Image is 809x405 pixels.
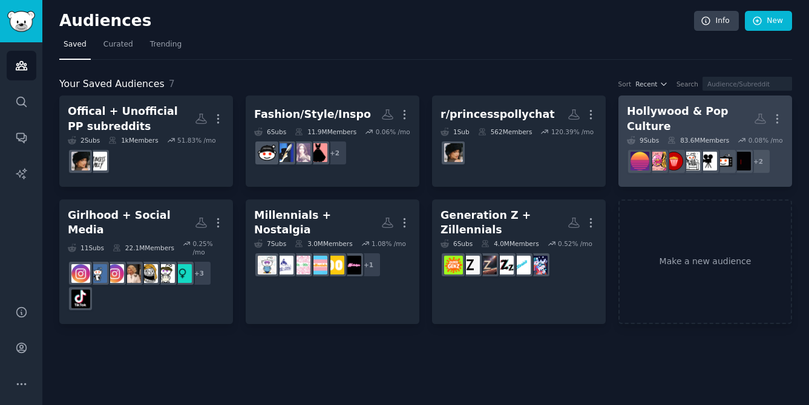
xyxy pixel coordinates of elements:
img: OlderGenZ [444,256,463,274]
div: + 1 [356,252,381,277]
a: Saved [59,35,91,60]
div: 1.08 % /mo [372,239,406,248]
span: Recent [635,80,657,88]
img: LetGirlsHaveFun [139,264,158,283]
img: TwoXChromosomes [156,264,175,283]
div: 9 Sub s [627,136,659,144]
img: InstagramMarketing [105,264,124,283]
div: Girlhood + Social Media [68,208,195,238]
img: 90sand2000sNostalgia [292,256,310,274]
img: streetwear [258,143,277,162]
img: netflix [732,152,751,170]
span: Your Saved Audiences [59,77,165,92]
div: 83.6M Members [667,136,729,144]
img: tiktokgossip [71,290,90,308]
img: TheGirlSurvivalGuide [173,264,192,283]
img: GummySearch logo [7,11,35,32]
div: 6 Sub s [441,239,473,248]
img: fashion [275,143,293,162]
h2: Audiences [59,11,694,31]
div: Fashion/Style/Inspo [254,107,371,122]
img: Younger_GenZ [478,256,497,274]
input: Audience/Subreddit [703,77,792,91]
img: 00snostalgia [342,256,361,274]
div: 7 Sub s [254,239,286,248]
span: Curated [103,39,133,50]
img: Instagram [88,264,107,283]
div: 0.52 % /mo [558,239,592,248]
div: r/princesspollychat [441,107,555,122]
div: 120.39 % /mo [551,128,594,136]
img: PrincessPolly [88,152,107,170]
div: 3.0M Members [295,239,352,248]
a: Generation Z + Zillennials6Subs4.0MMembers0.52% /moteenagersZillennialsMiddleGenZYounger_GenZGenZ... [432,199,606,325]
div: 1 Sub [441,128,470,136]
div: Millennials + Nostalgia [254,208,381,238]
img: entertainment [664,152,683,170]
div: 1k Members [108,136,158,144]
div: + 2 [745,149,771,174]
img: whatthefrockk [122,264,141,283]
div: 22.1M Members [113,239,174,256]
a: Fashion/Style/Inspo6Subs11.9MMembers0.06% /mo+2femalefashioncoquettesquefashionstreetwear [246,96,419,187]
span: Saved [64,39,87,50]
span: 7 [169,78,175,89]
div: + 3 [186,261,212,286]
div: Sort [618,80,632,88]
div: 4.0M Members [481,239,539,248]
div: 11 Sub s [68,239,104,256]
div: Hollywood & Pop Culture [627,104,754,134]
img: princesspollychat [71,152,90,170]
img: popculturechat [630,152,649,170]
img: teenagers [529,256,548,274]
span: Trending [150,39,182,50]
img: Millennials [275,256,293,274]
a: Trending [146,35,186,60]
a: Curated [99,35,137,60]
a: Make a new audience [618,199,792,325]
a: Girlhood + Social Media11Subs22.1MMembers0.25% /mo+3TheGirlSurvivalGuideTwoXChromosomesLetGirlsHa... [59,199,233,325]
div: 562 Members [478,128,532,136]
img: coquettesque [292,143,310,162]
div: 2 Sub s [68,136,100,144]
div: 6 Sub s [254,128,286,136]
a: r/princesspollychat1Sub562Members120.39% /moprincesspollychat [432,96,606,187]
div: 0.08 % /mo [748,136,783,144]
a: Offical + Unofficial PP subreddits2Subs1kMembers51.83% /moPrincessPollyprincesspollychat [59,96,233,187]
div: 51.83 % /mo [177,136,216,144]
a: Info [694,11,739,31]
img: popculture [647,152,666,170]
img: instagramTalk [71,264,90,283]
img: MovieSuggestions [698,152,717,170]
div: + 2 [322,140,347,166]
img: femalefashion [309,143,327,162]
img: nostalgia [258,256,277,274]
a: New [745,11,792,31]
div: 0.06 % /mo [376,128,410,136]
img: Zillennials [512,256,531,274]
img: GenZ [461,256,480,274]
div: Offical + Unofficial PP subreddits [68,104,195,134]
div: 0.25 % /mo [192,239,224,256]
button: Recent [635,80,668,88]
div: 11.9M Members [295,128,356,136]
img: movies [681,152,700,170]
img: MiddleGenZ [495,256,514,274]
img: television [715,152,734,170]
img: princesspollychat [444,143,463,162]
div: Search [676,80,698,88]
a: Hollywood & Pop Culture9Subs83.6MMembers0.08% /mo+2netflixtelevisionMovieSuggestionsmoviesenterta... [618,96,792,187]
img: 2000s [326,256,344,274]
a: Millennials + Nostalgia7Subs3.0MMembers1.08% /mo+100snostalgia2000smillenials90sand2000sNostalgia... [246,199,419,325]
img: millenials [309,256,327,274]
div: Generation Z + Zillennials [441,208,568,238]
